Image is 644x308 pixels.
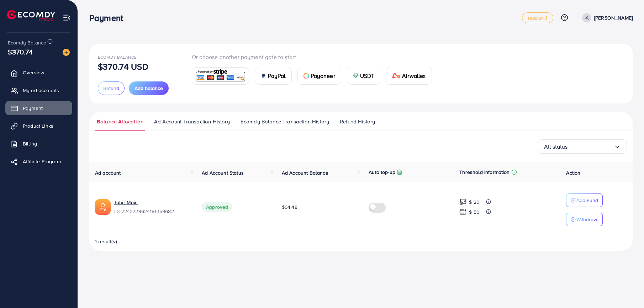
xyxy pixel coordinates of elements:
[469,208,480,216] p: $ 50
[95,238,117,245] span: 1 result(s)
[241,118,329,126] span: Ecomdy Balance Transaction History
[386,67,432,85] a: cardAirwallex
[98,81,125,95] button: Refund
[568,141,614,152] input: Search for option
[98,62,148,71] p: $370.74 USD
[97,118,143,126] span: Balance Allocation
[63,14,71,22] img: menu
[134,85,163,92] span: Add balance
[469,198,480,206] p: $ 20
[114,208,190,215] span: ID: 7242729624185159682
[594,14,633,22] p: [PERSON_NAME]
[103,85,119,92] span: Refund
[268,71,286,80] span: PayPal
[544,141,568,152] span: All status
[5,101,72,115] a: Payment
[579,13,633,22] a: [PERSON_NAME]
[129,81,169,95] button: Add balance
[566,169,580,176] span: Action
[23,158,61,165] span: Affiliate Program
[192,67,249,85] a: card
[192,53,438,61] p: Or choose another payment gate to start
[297,67,341,85] a: cardPayoneer
[402,71,426,80] span: Airwallex
[23,105,43,112] span: Payment
[63,49,70,56] img: image
[202,202,232,212] span: Approved
[360,71,375,80] span: USDT
[282,169,328,176] span: Ad Account Balance
[576,215,597,224] p: Withdraw
[114,199,190,206] a: Tahir Main
[7,10,55,21] img: logo
[5,137,72,151] a: Billing
[23,87,59,94] span: My ad accounts
[8,39,46,46] span: Ecomdy Balance
[255,67,292,85] a: cardPayPal
[282,203,297,211] span: $64.48
[392,73,401,79] img: card
[202,169,244,176] span: Ad Account Status
[98,54,137,60] span: Ecomdy Balance
[5,83,72,97] a: My ad accounts
[340,118,375,126] span: Refund History
[95,199,111,215] img: ic-ads-acc.e4c84228.svg
[5,119,72,133] a: Product Links
[347,67,381,85] a: cardUSDT
[23,122,53,129] span: Product Links
[369,168,395,176] p: Auto top-up
[353,73,359,79] img: card
[89,13,129,23] h3: Payment
[311,71,335,80] span: Payoneer
[459,208,467,216] img: top-up amount
[194,68,247,84] img: card
[114,199,190,215] div: <span class='underline'>Tahir Main</span></br>7242729624185159682
[566,193,603,207] button: Add Fund
[459,168,510,176] p: Threshold information
[8,47,33,57] span: $370.74
[528,16,547,20] span: regular_1
[522,12,553,23] a: regular_1
[303,73,309,79] img: card
[538,139,627,154] div: Search for option
[5,154,72,169] a: Affiliate Program
[23,69,44,76] span: Overview
[614,276,639,303] iframe: Chat
[154,118,230,126] span: Ad Account Transaction History
[23,140,37,147] span: Billing
[566,213,603,226] button: Withdraw
[5,65,72,80] a: Overview
[459,198,467,206] img: top-up amount
[95,169,121,176] span: Ad account
[261,73,266,79] img: card
[576,196,598,205] p: Add Fund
